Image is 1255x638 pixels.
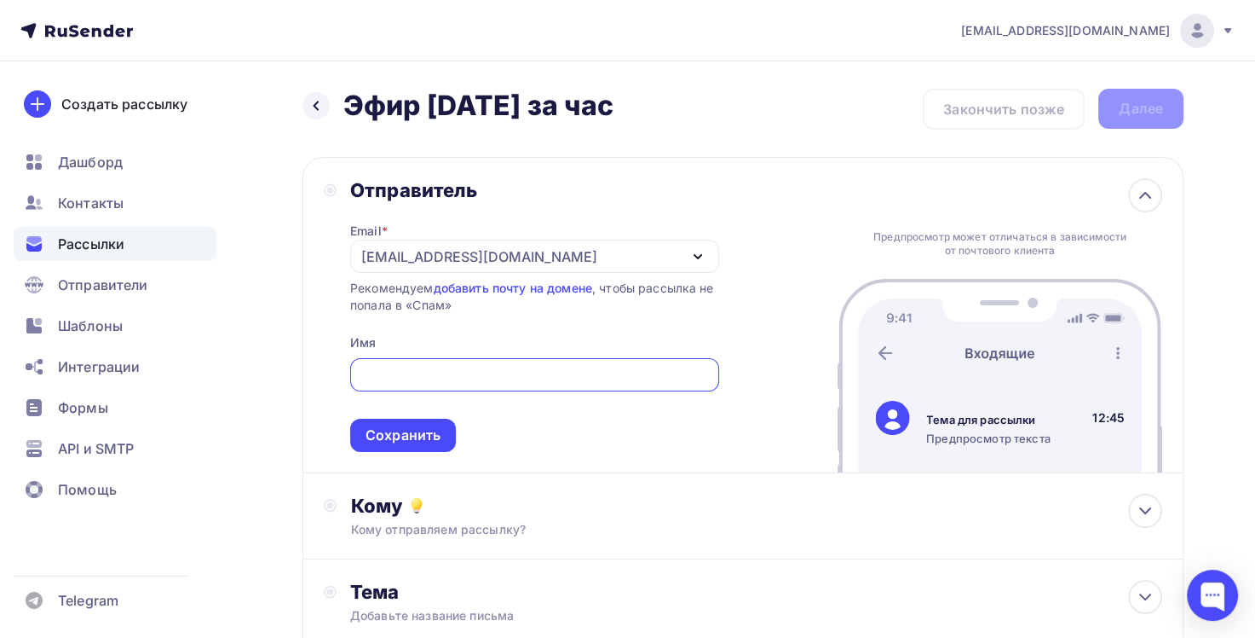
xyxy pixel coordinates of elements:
h2: Эфир [DATE] за час [343,89,614,123]
a: добавить почту на домене [433,281,591,295]
div: Добавьте название письма [350,607,653,624]
div: Отправитель [350,178,719,202]
div: Рекомендуем , чтобы рассылка не попала в «Спам» [350,280,719,314]
span: Дашборд [58,152,123,172]
button: [EMAIL_ADDRESS][DOMAIN_NAME] [350,240,719,273]
a: Контакты [14,186,216,220]
a: Отправители [14,268,216,302]
div: Сохранить [366,426,440,445]
a: Дашборд [14,145,216,179]
span: Формы [58,397,108,418]
a: Шаблоны [14,309,216,343]
span: Интеграции [58,357,140,377]
a: Рассылки [14,227,216,261]
div: Предпросмотр текста [926,431,1051,446]
div: Тема для рассылки [926,412,1051,427]
span: [EMAIL_ADDRESS][DOMAIN_NAME] [961,22,1170,39]
div: Создать рассылку [61,94,187,114]
a: [EMAIL_ADDRESS][DOMAIN_NAME] [961,14,1235,48]
span: API и SMTP [58,438,134,459]
div: 12:45 [1092,409,1125,426]
div: Кому отправляем рассылку? [350,521,1080,538]
div: Email [350,223,388,240]
div: [EMAIL_ADDRESS][DOMAIN_NAME] [361,246,597,267]
a: Формы [14,391,216,425]
span: Шаблоны [58,316,123,336]
span: Контакты [58,193,124,213]
div: Кому [350,494,1162,518]
div: Предпросмотр может отличаться в зависимости от почтового клиента [869,230,1131,258]
div: Имя [350,334,376,351]
span: Отправители [58,275,148,295]
span: Помощь [58,479,117,500]
span: Telegram [58,590,118,611]
div: Тема [350,580,687,604]
span: Рассылки [58,234,124,254]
